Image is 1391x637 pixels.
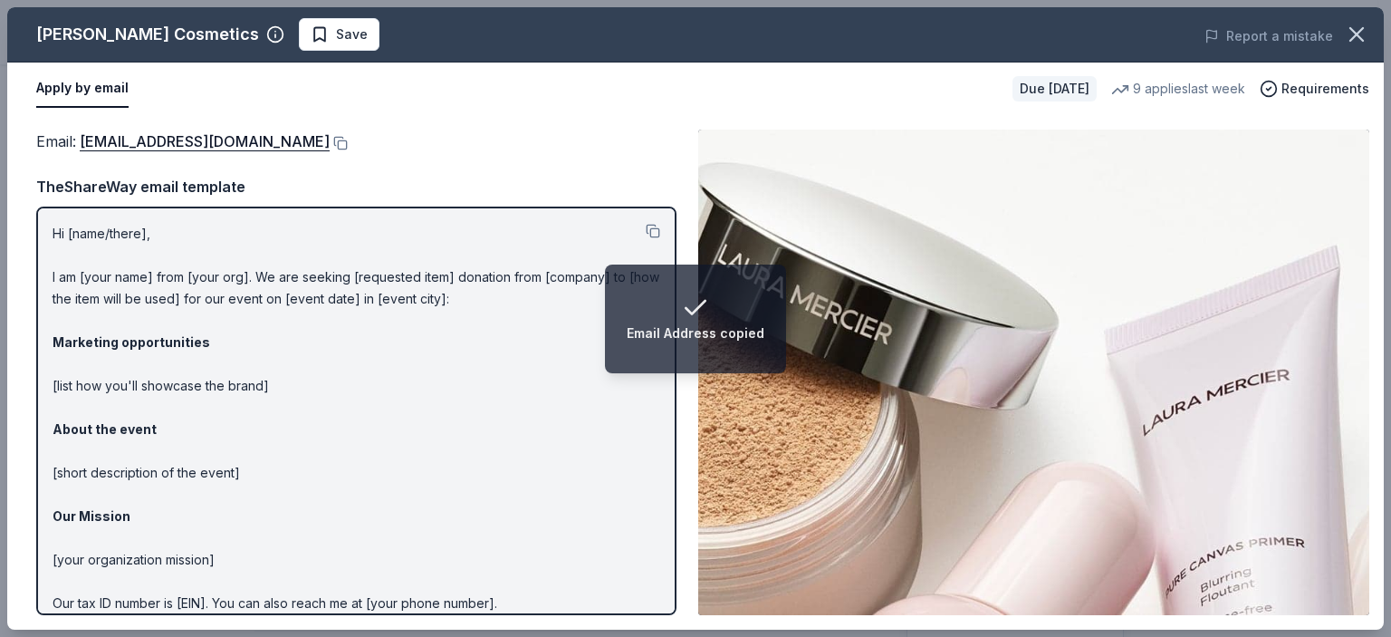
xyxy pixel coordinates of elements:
div: 9 applies last week [1111,78,1245,100]
button: Save [299,18,379,51]
div: [PERSON_NAME] Cosmetics [36,20,259,49]
div: Due [DATE] [1012,76,1097,101]
button: Requirements [1260,78,1369,100]
span: Save [336,24,368,45]
div: TheShareWay email template [36,175,676,198]
button: Report a mistake [1204,25,1333,47]
strong: Marketing opportunities [53,334,210,350]
button: Apply by email [36,70,129,108]
div: Email Address copied [627,323,764,344]
span: Email : [36,132,330,150]
img: Image for Laura Mercier Cosmetics [698,130,1369,615]
strong: Our Mission [53,508,130,524]
strong: About the event [53,421,157,437]
a: [EMAIL_ADDRESS][DOMAIN_NAME] [80,130,330,153]
span: Requirements [1281,78,1369,100]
